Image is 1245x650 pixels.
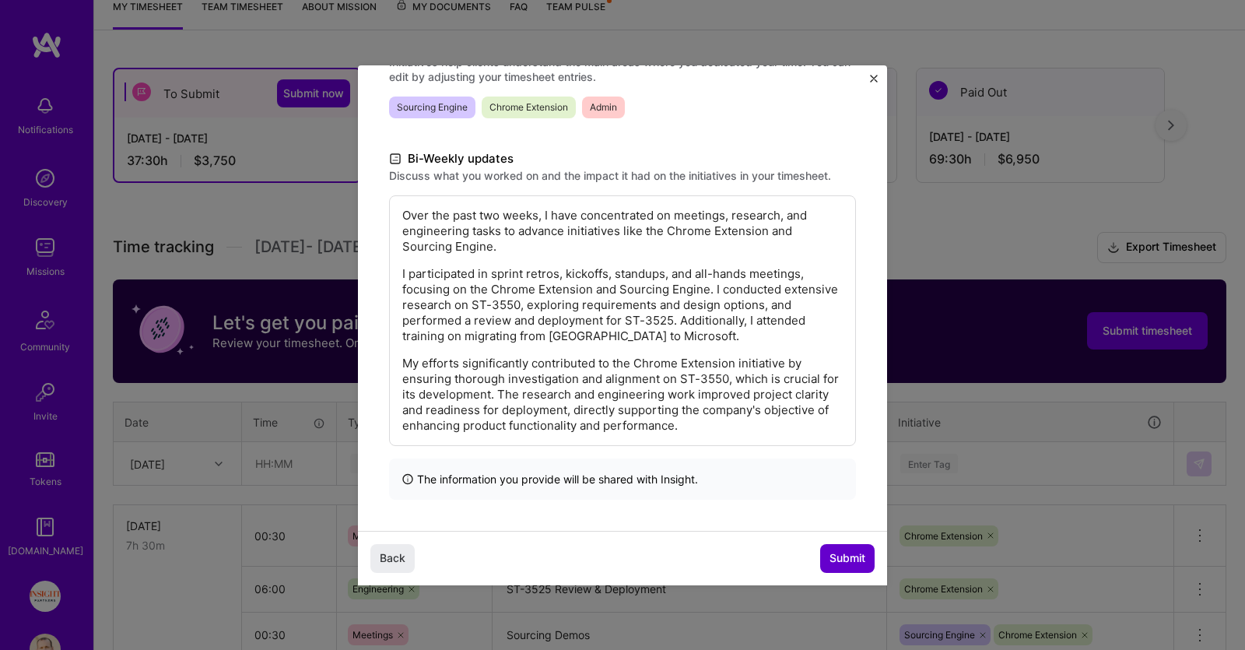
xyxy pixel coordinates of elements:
[482,97,576,118] span: Chrome Extension
[389,168,856,183] label: Discuss what you worked on and the impact it had on the initiatives in your timesheet.
[389,149,402,167] i: icon DocumentBlack
[402,208,843,255] p: Over the past two weeks, I have concentrated on meetings, research, and engineering tasks to adva...
[389,149,856,168] label: Bi-Weekly updates
[829,550,865,566] span: Submit
[402,356,843,434] p: My efforts significantly contributed to the Chrome Extension initiative by ensuring thorough inve...
[402,471,414,487] i: icon InfoBlack
[820,544,875,572] button: Submit
[370,544,415,572] button: Back
[582,97,625,118] span: Admin
[402,266,843,344] p: I participated in sprint retros, kickoffs, standups, and all-hands meetings, focusing on the Chro...
[389,459,856,500] div: The information you provide will be shared with Insight .
[389,54,856,84] label: Initiatives help clients understand the main areas where you dedicated your time. You can edit by...
[870,75,878,91] button: Close
[389,97,475,118] span: Sourcing Engine
[380,550,405,566] span: Back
